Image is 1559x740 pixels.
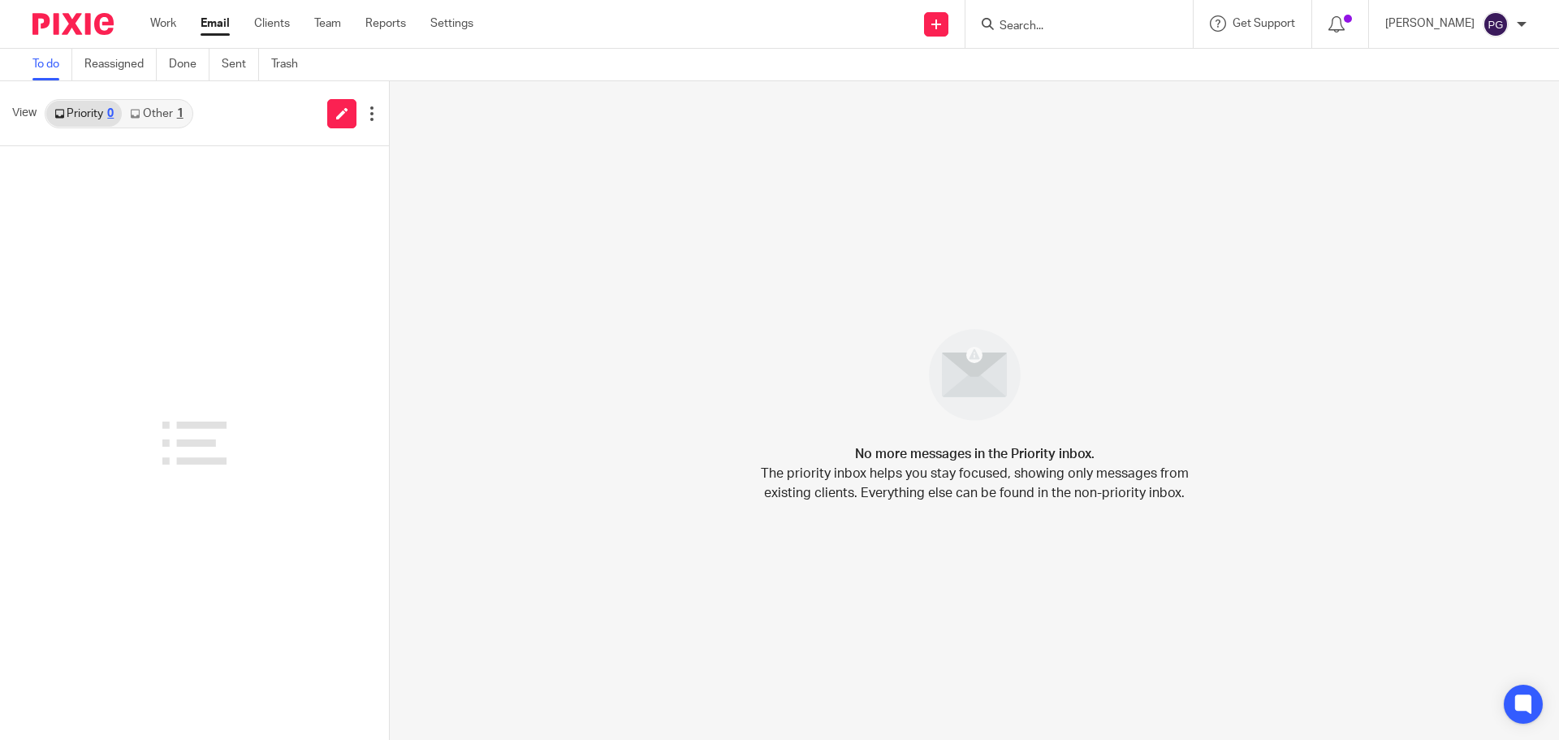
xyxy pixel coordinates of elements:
[430,15,473,32] a: Settings
[271,49,310,80] a: Trash
[84,49,157,80] a: Reassigned
[314,15,341,32] a: Team
[918,318,1031,431] img: image
[122,101,191,127] a: Other1
[365,15,406,32] a: Reports
[1483,11,1509,37] img: svg%3E
[759,464,1190,503] p: The priority inbox helps you stay focused, showing only messages from existing clients. Everythin...
[32,13,114,35] img: Pixie
[177,108,184,119] div: 1
[254,15,290,32] a: Clients
[201,15,230,32] a: Email
[169,49,209,80] a: Done
[855,444,1095,464] h4: No more messages in the Priority inbox.
[107,108,114,119] div: 0
[12,105,37,122] span: View
[1233,18,1295,29] span: Get Support
[32,49,72,80] a: To do
[222,49,259,80] a: Sent
[150,15,176,32] a: Work
[46,101,122,127] a: Priority0
[1385,15,1475,32] p: [PERSON_NAME]
[998,19,1144,34] input: Search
